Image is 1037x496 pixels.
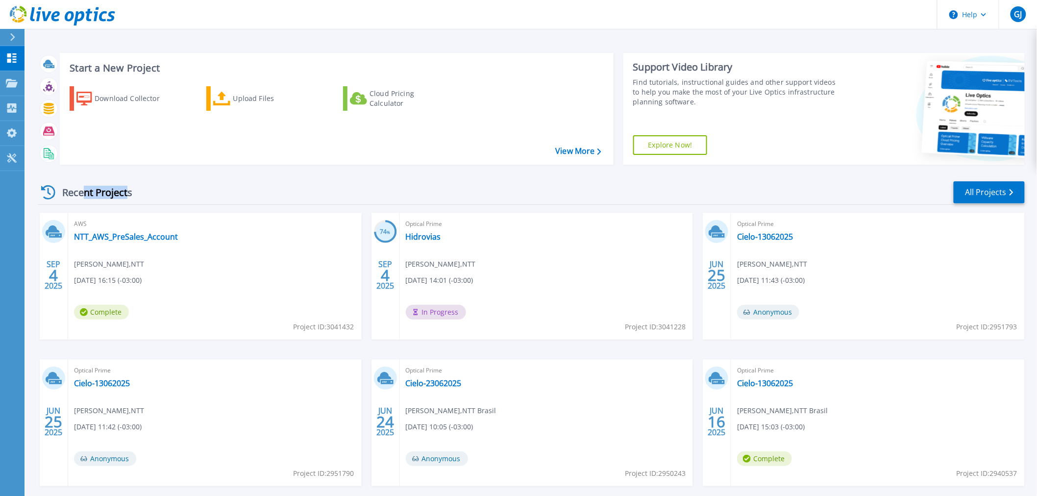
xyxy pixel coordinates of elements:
div: SEP 2025 [376,257,395,293]
a: Cielo-13062025 [737,232,793,242]
a: View More [555,147,601,156]
span: 4 [49,271,58,279]
span: Optical Prime [74,365,356,376]
span: [DATE] 10:05 (-03:00) [406,422,473,432]
div: Recent Projects [38,180,146,204]
span: 25 [45,418,62,426]
span: Optical Prime [737,365,1019,376]
span: [DATE] 11:42 (-03:00) [74,422,142,432]
span: [PERSON_NAME] , NTT [74,259,144,270]
span: [PERSON_NAME] , NTT [74,405,144,416]
span: Project ID: 2951793 [957,322,1017,332]
div: JUN 2025 [44,404,63,440]
span: Project ID: 2951790 [294,468,354,479]
span: Project ID: 2950243 [625,468,686,479]
a: Explore Now! [633,135,708,155]
a: Cloud Pricing Calculator [343,86,452,111]
span: [PERSON_NAME] , NTT [737,259,807,270]
span: Optical Prime [737,219,1019,229]
span: Project ID: 3041432 [294,322,354,332]
span: Project ID: 3041228 [625,322,686,332]
div: Cloud Pricing Calculator [370,89,448,108]
span: 25 [708,271,726,279]
div: JUN 2025 [708,404,726,440]
a: Upload Files [206,86,316,111]
div: Upload Files [233,89,312,108]
span: [PERSON_NAME] , NTT Brasil [406,405,496,416]
span: Complete [74,305,129,320]
a: Cielo-13062025 [737,378,793,388]
span: 4 [381,271,390,279]
span: % [387,229,391,235]
span: [DATE] 11:43 (-03:00) [737,275,805,286]
span: AWS [74,219,356,229]
span: [DATE] 15:03 (-03:00) [737,422,805,432]
a: Download Collector [70,86,179,111]
span: Complete [737,451,792,466]
div: SEP 2025 [44,257,63,293]
span: Optical Prime [406,365,688,376]
div: Download Collector [95,89,173,108]
a: Cielo-23062025 [406,378,462,388]
span: [PERSON_NAME] , NTT Brasil [737,405,828,416]
span: [PERSON_NAME] , NTT [406,259,476,270]
div: JUN 2025 [376,404,395,440]
span: In Progress [406,305,466,320]
div: JUN 2025 [708,257,726,293]
span: Anonymous [74,451,136,466]
span: Anonymous [737,305,799,320]
a: Cielo-13062025 [74,378,130,388]
span: Anonymous [406,451,468,466]
a: All Projects [954,181,1025,203]
div: Support Video Library [633,61,839,74]
span: Project ID: 2940537 [957,468,1017,479]
div: Find tutorials, instructional guides and other support videos to help you make the most of your L... [633,77,839,107]
span: GJ [1014,10,1022,18]
span: [DATE] 14:01 (-03:00) [406,275,473,286]
span: Optical Prime [406,219,688,229]
span: 24 [376,418,394,426]
a: NTT_AWS_PreSales_Account [74,232,178,242]
span: 16 [708,418,726,426]
h3: 74 [374,226,397,238]
span: [DATE] 16:15 (-03:00) [74,275,142,286]
h3: Start a New Project [70,63,601,74]
a: Hidrovias [406,232,441,242]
